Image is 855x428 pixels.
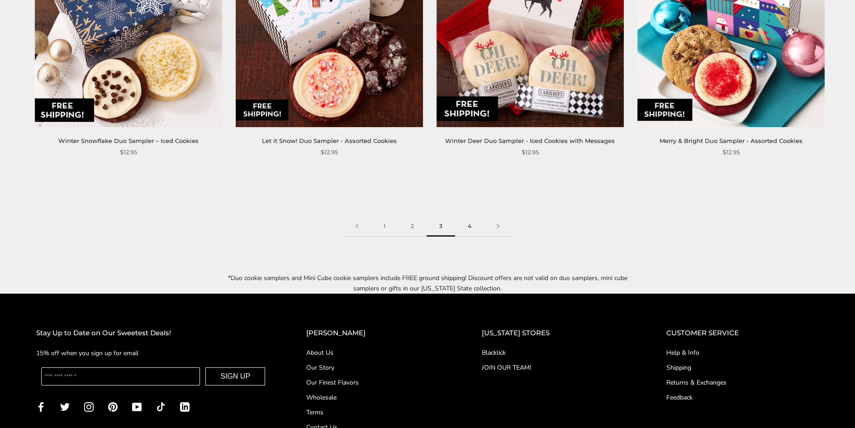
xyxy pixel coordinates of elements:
[306,328,446,339] h2: [PERSON_NAME]
[722,147,740,157] span: $12.95
[132,401,142,412] a: YouTube
[306,408,446,417] a: Terms
[41,367,200,385] input: Enter your email
[666,328,819,339] h2: CUSTOMER SERVICE
[306,348,446,357] a: About Us
[666,348,819,357] a: Help & Info
[371,216,398,237] a: 1
[455,216,484,237] a: 4
[58,137,199,144] a: Winter Snowflake Duo Sampler – Iced Cookies
[398,216,427,237] a: 2
[108,401,118,412] a: Pinterest
[7,394,94,421] iframe: Sign Up via Text for Offers
[180,401,190,412] a: LinkedIn
[36,348,270,358] p: 15% off when you sign up for email
[482,363,630,372] a: JOIN OUR TEAM!
[306,393,446,402] a: Wholesale
[660,137,803,144] a: Merry & Bright Duo Sampler - Assorted Cookies
[482,348,630,357] a: Blacklick
[36,328,270,339] h2: Stay Up to Date on Our Sweetest Deals!
[482,328,630,339] h2: [US_STATE] STORES
[666,393,819,402] a: Feedback
[321,147,338,157] span: $12.95
[522,147,539,157] span: $12.95
[120,147,137,157] span: $12.95
[306,363,446,372] a: Our Story
[306,378,446,387] a: Our Finest Flavors
[666,378,819,387] a: Returns & Exchanges
[205,367,265,385] button: SIGN UP
[484,216,512,237] a: Next page
[666,363,819,372] a: Shipping
[427,216,455,237] span: 3
[343,216,371,237] a: Previous page
[219,273,636,294] p: *Duo cookie samplers and Mini Cube cookie samplers include FREE ground shipping! Discount offers ...
[445,137,615,144] a: Winter Deer Duo Sampler - Iced Cookies with Messages
[262,137,397,144] a: Let it Snow! Duo Sampler - Assorted Cookies
[156,401,166,412] a: TikTok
